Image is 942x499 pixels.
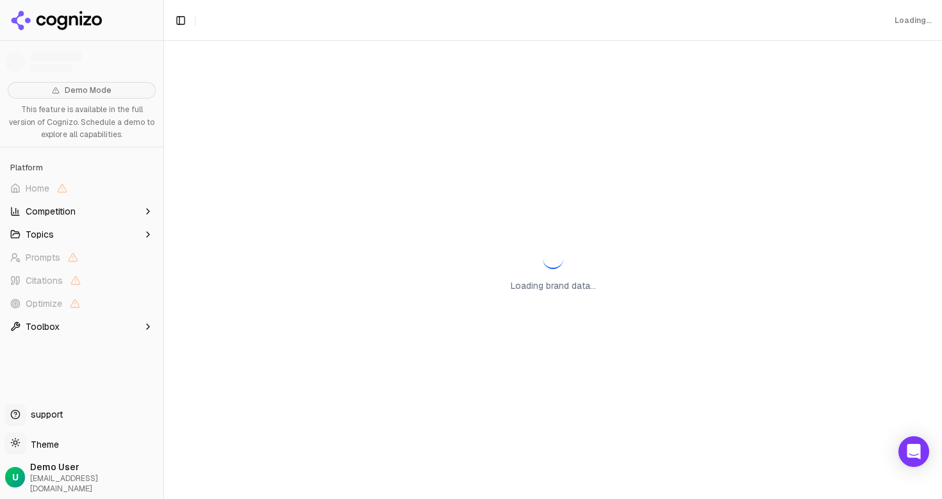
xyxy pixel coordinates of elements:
span: Home [26,182,49,195]
p: Loading brand data... [511,279,596,292]
button: Toolbox [5,316,158,337]
span: Topics [26,228,54,241]
span: Demo Mode [65,85,112,95]
div: Loading... [895,15,932,26]
span: [EMAIL_ADDRESS][DOMAIN_NAME] [30,473,158,494]
span: Theme [26,439,59,450]
span: Competition [26,205,76,218]
button: Topics [5,224,158,245]
span: Citations [26,274,63,287]
button: Competition [5,201,158,222]
span: Demo User [30,461,158,473]
span: Optimize [26,297,62,310]
span: U [12,471,19,484]
span: support [26,408,63,421]
div: Open Intercom Messenger [898,436,929,467]
div: Platform [5,158,158,178]
p: This feature is available in the full version of Cognizo. Schedule a demo to explore all capabili... [8,104,156,142]
span: Prompts [26,251,60,264]
span: Toolbox [26,320,60,333]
